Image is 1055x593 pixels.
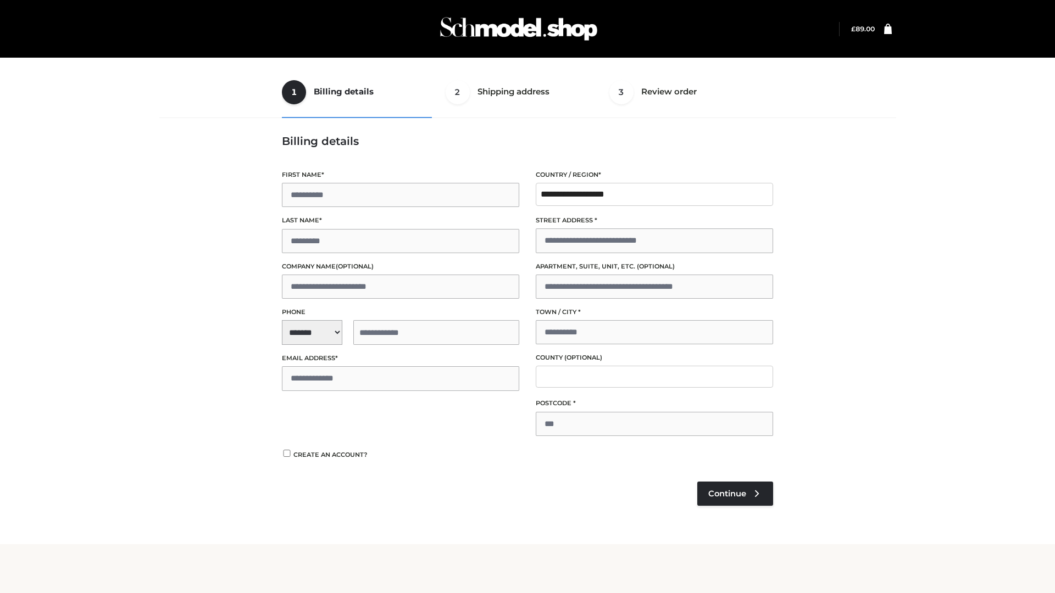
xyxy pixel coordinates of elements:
[536,307,773,317] label: Town / City
[697,482,773,506] a: Continue
[564,354,602,361] span: (optional)
[708,489,746,499] span: Continue
[536,261,773,272] label: Apartment, suite, unit, etc.
[282,135,773,148] h3: Billing details
[851,25,875,33] a: £89.00
[637,262,675,270] span: (optional)
[536,398,773,409] label: Postcode
[436,7,601,51] img: Schmodel Admin 964
[282,261,519,272] label: Company name
[282,215,519,226] label: Last name
[282,307,519,317] label: Phone
[536,353,773,363] label: County
[336,262,374,270] span: (optional)
[282,450,292,457] input: Create an account?
[851,25,856,33] span: £
[293,451,368,458] span: Create an account?
[851,25,875,33] bdi: 89.00
[536,170,773,180] label: Country / Region
[536,215,773,226] label: Street address
[282,353,519,363] label: Email address
[282,170,519,180] label: First name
